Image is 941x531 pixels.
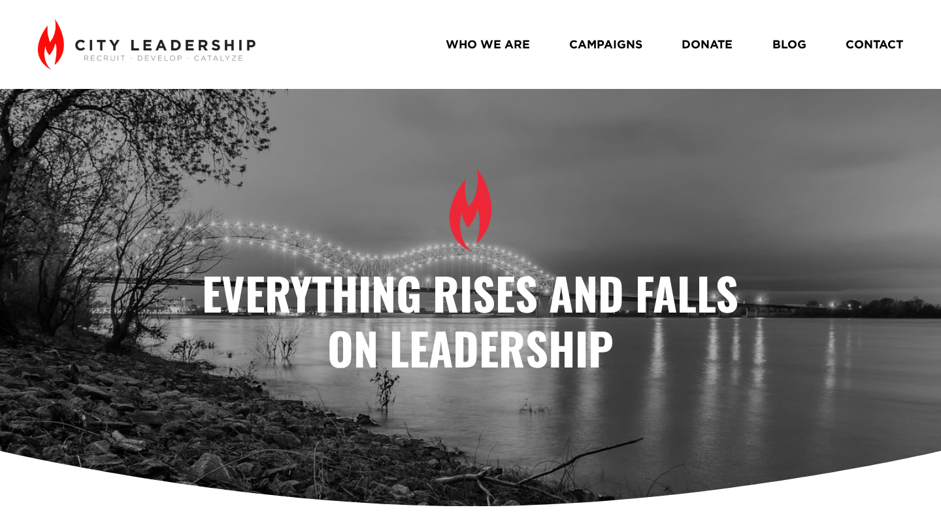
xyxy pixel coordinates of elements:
a: BLOG [772,33,806,56]
strong: Everything Rises and Falls on Leadership [202,260,750,381]
a: CAMPAIGNS [569,33,642,56]
a: CONTACT [846,33,903,56]
a: DONATE [682,33,733,56]
a: WHO WE ARE [446,33,530,56]
img: City Leadership - Recruit. Develop. Catalyze. [38,19,256,70]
